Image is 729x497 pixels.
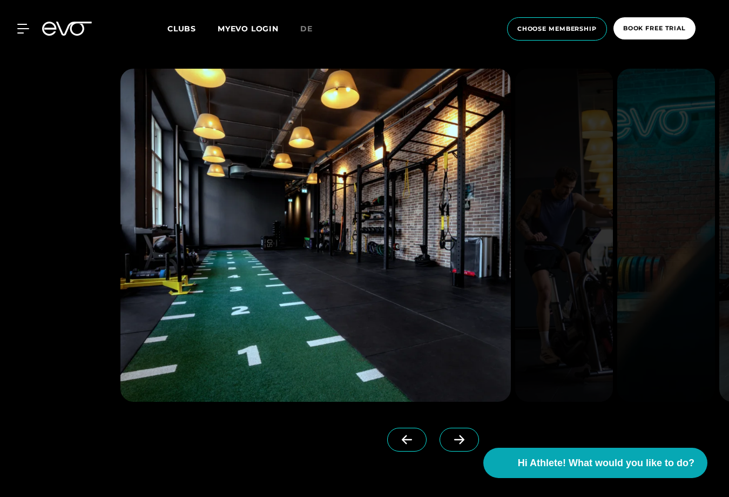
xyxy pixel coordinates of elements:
span: book free trial [623,24,686,33]
span: de [300,24,313,34]
img: evofitness [120,69,511,402]
span: Clubs [167,24,196,34]
button: Hi Athlete! What would you like to do? [483,448,707,478]
a: book free trial [610,17,699,41]
a: de [300,23,326,35]
img: evofitness [617,69,715,402]
a: MYEVO LOGIN [218,24,279,34]
img: evofitness [515,69,613,402]
a: choose membership [504,17,610,41]
span: choose membership [517,24,597,34]
a: Clubs [167,23,218,34]
span: Hi Athlete! What would you like to do? [518,456,694,471]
